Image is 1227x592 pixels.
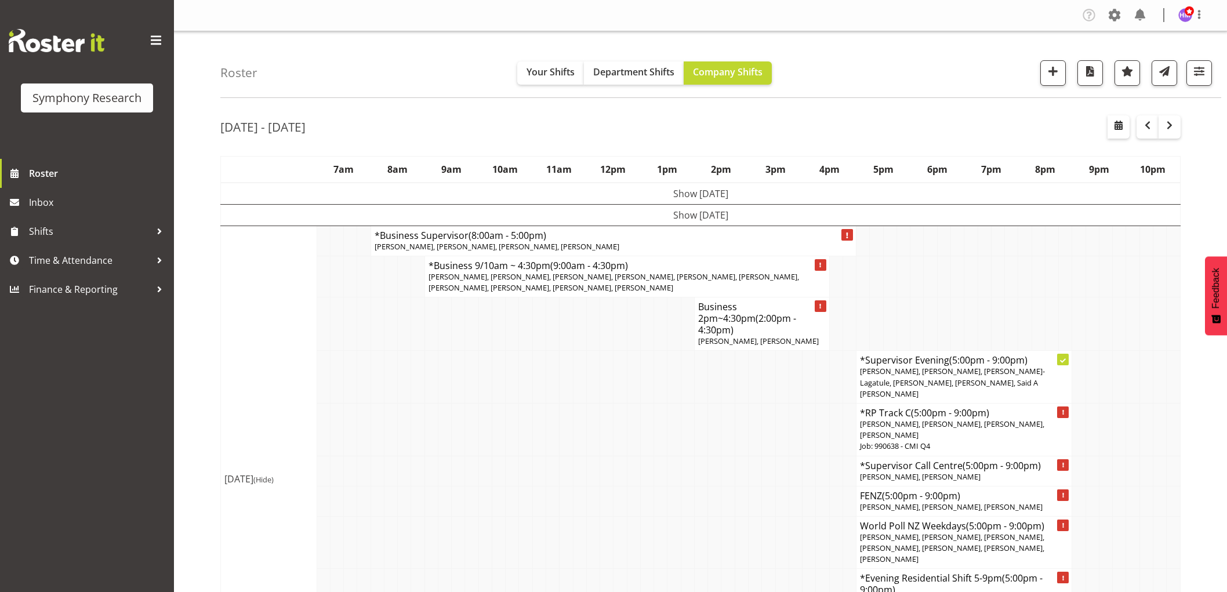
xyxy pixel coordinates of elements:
[1072,156,1126,183] th: 9pm
[584,61,684,85] button: Department Shifts
[963,459,1041,472] span: (5:00pm - 9:00pm)
[29,165,168,182] span: Roster
[860,366,1045,398] span: [PERSON_NAME], [PERSON_NAME], [PERSON_NAME]-Lagatule, [PERSON_NAME], [PERSON_NAME], Said A [PERSO...
[532,156,586,183] th: 11am
[220,66,257,79] h4: Roster
[1126,156,1181,183] th: 10pm
[684,61,772,85] button: Company Shifts
[593,66,674,78] span: Department Shifts
[949,354,1028,366] span: (5:00pm - 9:00pm)
[803,156,856,183] th: 4pm
[586,156,640,183] th: 12pm
[1152,60,1177,86] button: Send a list of all shifts for the selected filtered period to all rostered employees.
[517,61,584,85] button: Your Shifts
[371,156,424,183] th: 8am
[860,441,1068,452] p: Job: 990638 - CMI Q4
[221,204,1181,226] td: Show [DATE]
[469,229,546,242] span: (8:00am - 5:00pm)
[1040,60,1066,86] button: Add a new shift
[29,281,151,298] span: Finance & Reporting
[1205,256,1227,335] button: Feedback - Show survey
[693,66,763,78] span: Company Shifts
[429,260,826,271] h4: *Business 9/10am ~ 4:30pm
[966,520,1044,532] span: (5:00pm - 9:00pm)
[220,119,306,135] h2: [DATE] - [DATE]
[221,183,1181,205] td: Show [DATE]
[964,156,1018,183] th: 7pm
[29,223,151,240] span: Shifts
[860,354,1068,366] h4: *Supervisor Evening
[860,407,1068,419] h4: *RP Track C
[910,156,964,183] th: 6pm
[1108,115,1130,139] button: Select a specific date within the roster.
[550,259,628,272] span: (9:00am - 4:30pm)
[29,194,168,211] span: Inbox
[1211,268,1221,308] span: Feedback
[698,301,826,336] h4: Business 2pm~4:30pm
[1018,156,1072,183] th: 8pm
[698,336,819,346] span: [PERSON_NAME], [PERSON_NAME]
[478,156,532,183] th: 10am
[694,156,748,183] th: 2pm
[1186,60,1212,86] button: Filter Shifts
[253,474,274,485] span: (Hide)
[860,460,1068,471] h4: *Supervisor Call Centre
[29,252,151,269] span: Time & Attendance
[911,406,989,419] span: (5:00pm - 9:00pm)
[429,271,799,293] span: [PERSON_NAME], [PERSON_NAME], [PERSON_NAME], [PERSON_NAME], [PERSON_NAME], [PERSON_NAME], [PERSON...
[856,156,910,183] th: 5pm
[882,489,960,502] span: (5:00pm - 9:00pm)
[1077,60,1103,86] button: Download a PDF of the roster according to the set date range.
[698,312,796,336] span: (2:00pm - 4:30pm)
[32,89,141,107] div: Symphony Research
[860,419,1044,440] span: [PERSON_NAME], [PERSON_NAME], [PERSON_NAME], [PERSON_NAME]
[749,156,803,183] th: 3pm
[640,156,694,183] th: 1pm
[375,241,619,252] span: [PERSON_NAME], [PERSON_NAME], [PERSON_NAME], [PERSON_NAME]
[317,156,371,183] th: 7am
[860,490,1068,502] h4: FENZ
[860,502,1043,512] span: [PERSON_NAME], [PERSON_NAME], [PERSON_NAME]
[424,156,478,183] th: 9am
[527,66,575,78] span: Your Shifts
[1115,60,1140,86] button: Highlight an important date within the roster.
[860,532,1044,564] span: [PERSON_NAME], [PERSON_NAME], [PERSON_NAME], [PERSON_NAME], [PERSON_NAME], [PERSON_NAME], [PERSON...
[860,520,1068,532] h4: World Poll NZ Weekdays
[1178,8,1192,22] img: hitesh-makan1261.jpg
[9,29,104,52] img: Rosterit website logo
[375,230,853,241] h4: *Business Supervisor
[860,471,981,482] span: [PERSON_NAME], [PERSON_NAME]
